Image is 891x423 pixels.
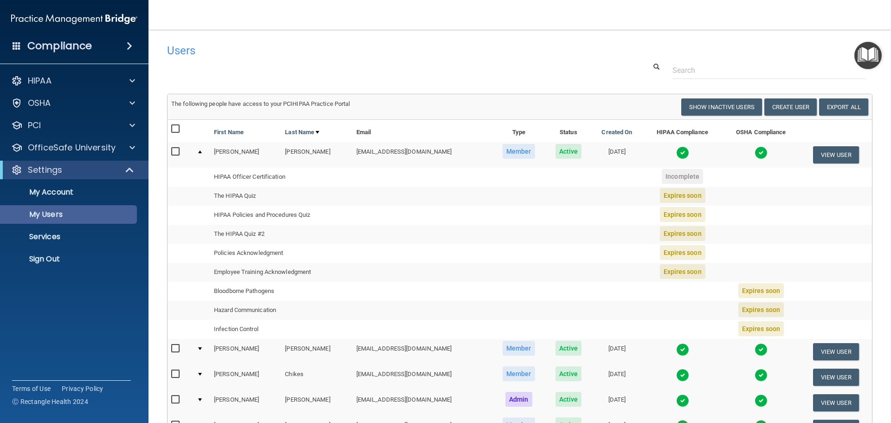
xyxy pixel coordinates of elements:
span: Expires soon [660,264,705,279]
button: Create User [764,98,817,116]
a: OSHA [11,98,135,109]
img: tick.e7d51cea.svg [755,394,768,407]
span: Expires soon [660,207,705,222]
td: [PERSON_NAME] [281,142,352,167]
td: [PERSON_NAME] [281,390,352,416]
p: OfficeSafe University [28,142,116,153]
img: tick.e7d51cea.svg [676,146,689,159]
td: HIPAA Policies and Procedures Quiz [210,206,353,225]
td: Bloodborne Pathogens [210,282,353,301]
span: Expires soon [660,226,705,241]
img: tick.e7d51cea.svg [676,394,689,407]
span: Active [555,341,582,356]
a: OfficeSafe University [11,142,135,153]
p: My Account [6,188,133,197]
td: The HIPAA Quiz #2 [210,225,353,244]
span: Expires soon [738,283,784,298]
span: The following people have access to your PCIHIPAA Practice Portal [171,100,350,107]
td: [EMAIL_ADDRESS][DOMAIN_NAME] [353,142,492,167]
h4: Users [167,45,573,57]
span: Admin [505,392,532,407]
span: Member [503,144,535,159]
img: tick.e7d51cea.svg [676,343,689,356]
span: Expires soon [660,245,705,260]
p: Services [6,232,133,241]
a: PCI [11,120,135,131]
td: The HIPAA Quiz [210,187,353,206]
td: [EMAIL_ADDRESS][DOMAIN_NAME] [353,339,492,364]
p: OSHA [28,98,51,109]
span: Member [503,341,535,356]
td: [PERSON_NAME] [210,142,281,167]
td: Chikes [281,364,352,390]
span: Expires soon [660,188,705,203]
p: Sign Out [6,254,133,264]
span: Active [555,392,582,407]
th: Email [353,120,492,142]
a: Settings [11,164,135,176]
th: OSHA Compliance [722,120,800,142]
span: Active [555,144,582,159]
td: [EMAIL_ADDRESS][DOMAIN_NAME] [353,390,492,416]
td: [PERSON_NAME] [281,339,352,364]
a: Terms of Use [12,384,51,393]
iframe: Drift Widget Chat Controller [730,357,880,394]
td: Hazard Communication [210,301,353,320]
img: tick.e7d51cea.svg [755,343,768,356]
a: Privacy Policy [62,384,103,393]
td: Employee Training Acknowledgment [210,263,353,282]
th: HIPAA Compliance [643,120,722,142]
td: [EMAIL_ADDRESS][DOMAIN_NAME] [353,364,492,390]
span: Expires soon [738,321,784,336]
td: [PERSON_NAME] [210,339,281,364]
img: PMB logo [11,10,137,28]
th: Status [546,120,591,142]
td: Policies Acknowledgment [210,244,353,263]
a: HIPAA [11,75,135,86]
span: Ⓒ Rectangle Health 2024 [12,397,88,406]
td: [PERSON_NAME] [210,364,281,390]
span: Expires soon [738,302,784,317]
td: [DATE] [591,364,643,390]
td: [DATE] [591,390,643,416]
input: Search [672,62,865,79]
button: View User [813,394,859,411]
img: tick.e7d51cea.svg [676,369,689,382]
button: View User [813,146,859,163]
button: View User [813,343,859,360]
p: My Users [6,210,133,219]
a: Export All [819,98,868,116]
td: Infection Control [210,320,353,339]
td: [DATE] [591,142,643,167]
td: [PERSON_NAME] [210,390,281,416]
img: tick.e7d51cea.svg [755,146,768,159]
span: Member [503,366,535,381]
span: Incomplete [662,169,703,184]
p: HIPAA [28,75,52,86]
th: Type [492,120,546,142]
td: [DATE] [591,339,643,364]
span: Active [555,366,582,381]
p: Settings [28,164,62,176]
p: PCI [28,120,41,131]
button: Show Inactive Users [681,98,762,116]
td: HIPAA Officer Certification [210,168,353,187]
a: Last Name [285,127,319,138]
a: First Name [214,127,244,138]
a: Created On [601,127,632,138]
h4: Compliance [27,39,92,52]
button: Open Resource Center [854,42,882,69]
